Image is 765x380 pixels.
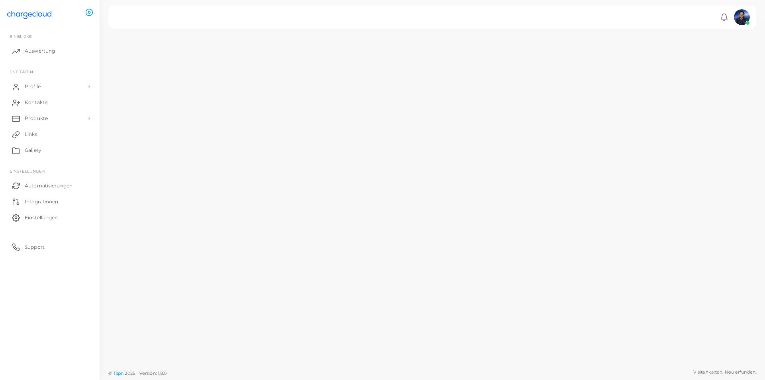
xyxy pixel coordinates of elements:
[10,169,45,173] span: Einstellungen
[6,239,94,255] a: Support
[25,83,41,90] span: Profile
[6,126,94,142] a: Links
[25,147,41,154] span: Gallery
[25,115,48,122] span: Produkte
[10,69,33,74] span: ENTITÄTEN
[734,9,750,25] img: avatar
[7,8,51,22] img: logo
[6,177,94,193] a: Automatisierungen
[6,95,94,110] a: Kontakte
[25,214,58,221] span: Einstellungen
[25,198,58,205] span: Integrationen
[25,47,55,55] span: Auswertung
[6,110,94,126] a: Produkte
[25,131,37,138] span: Links
[6,193,94,209] a: Integrationen
[732,9,752,25] a: avatar
[125,370,135,377] span: 2025
[6,43,94,59] a: Auswertung
[10,34,32,39] span: EINBLICKE
[6,142,94,158] a: Gallery
[25,99,47,106] span: Kontakte
[693,369,756,376] span: Visitenkarten. Neu erfunden.
[25,244,45,251] span: Support
[108,370,167,377] span: ©
[139,370,167,376] span: Version: 1.8.0
[25,182,73,189] span: Automatisierungen
[6,209,94,225] a: Einstellungen
[6,79,94,95] a: Profile
[113,370,125,376] a: Tapni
